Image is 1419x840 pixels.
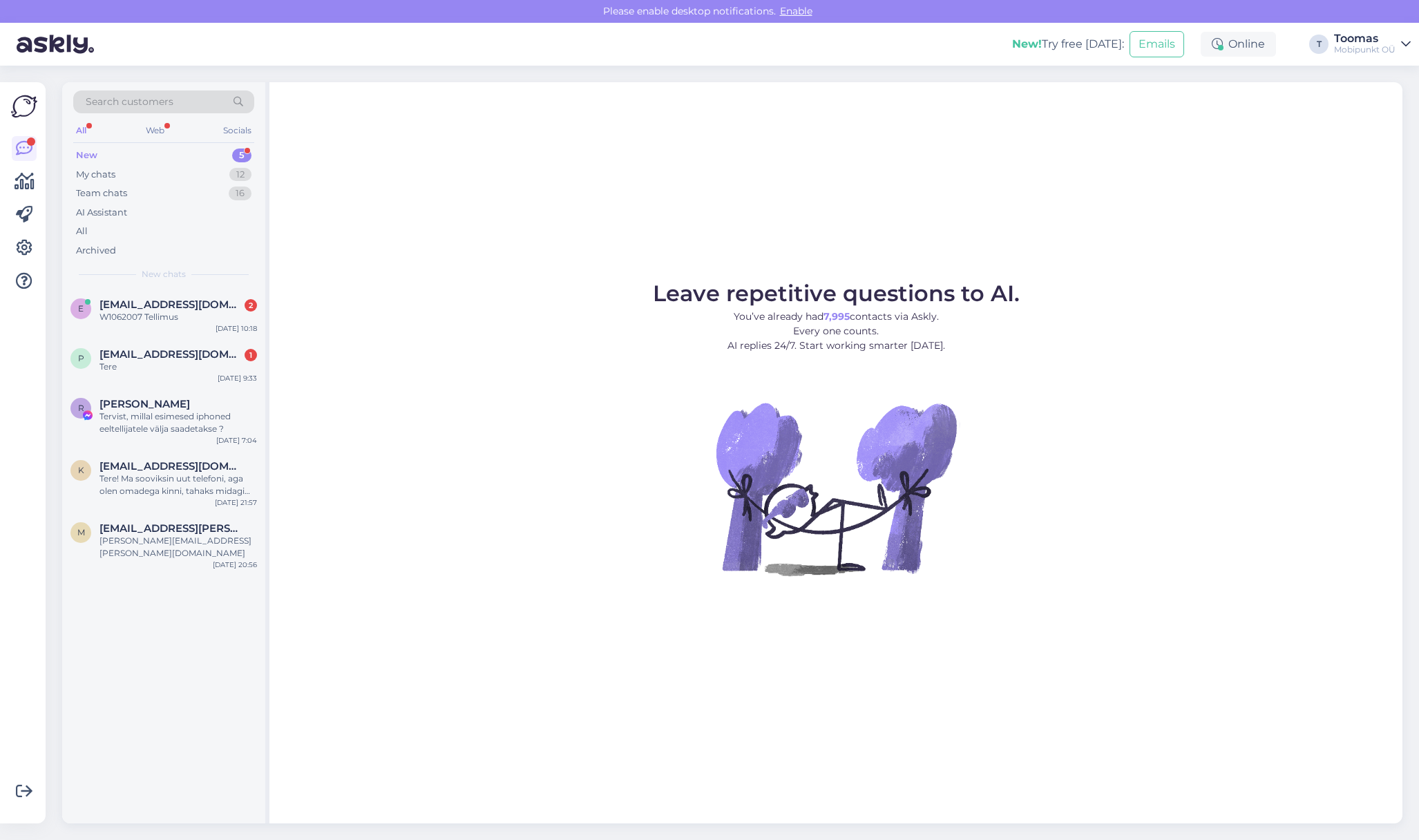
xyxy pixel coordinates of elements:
div: [PERSON_NAME][EMAIL_ADDRESS][PERSON_NAME][DOMAIN_NAME] [99,535,257,560]
span: e [78,303,84,314]
div: AI Assistant [76,206,127,220]
span: Reiko Reinau [99,398,190,410]
div: Toomas [1334,33,1396,44]
span: p [78,353,84,363]
div: Web [143,122,167,140]
span: kunozifier@gmail.com [99,460,243,472]
span: New chats [142,268,186,280]
div: W1062007 Tellimus [99,311,257,323]
span: R [78,403,84,413]
div: 16 [229,187,251,200]
b: 7,995 [823,310,850,323]
span: pakktoivo@gmail.com [99,348,243,361]
span: edvinkristofor21@gmail.com [99,298,243,311]
b: New! [1012,37,1042,50]
div: 1 [245,349,257,361]
div: Tere [99,361,257,373]
div: Try free [DATE]: [1012,36,1124,52]
span: m [77,527,85,537]
div: [DATE] 10:18 [216,323,257,334]
div: My chats [76,168,115,182]
span: k [78,465,84,475]
span: monika.aedma@gmail.com [99,522,243,535]
div: Archived [76,244,116,258]
div: New [76,149,97,162]
span: Leave repetitive questions to AI. [653,280,1020,307]
div: Tere! Ma sooviksin uut telefoni, aga olen omadega kinni, tahaks midagi mis on kõrgem kui 60hz ekr... [99,472,257,497]
div: All [73,122,89,140]
div: Online [1201,32,1276,57]
span: Search customers [86,95,173,109]
div: [DATE] 21:57 [215,497,257,508]
div: [DATE] 20:56 [213,560,257,570]
img: Askly Logo [11,93,37,120]
div: Mobipunkt OÜ [1334,44,1396,55]
div: Team chats [76,187,127,200]
button: Emails [1130,31,1184,57]
p: You’ve already had contacts via Askly. Every one counts. AI replies 24/7. Start working smarter [... [653,309,1020,353]
div: 2 [245,299,257,312]
div: Socials [220,122,254,140]
div: All [76,225,88,238]
a: ToomasMobipunkt OÜ [1334,33,1411,55]
div: T [1309,35,1328,54]
div: Tervist, millal esimesed iphoned eeltellijatele välja saadetakse ? [99,410,257,435]
div: 12 [229,168,251,182]
img: No Chat active [712,364,960,613]
span: Enable [776,5,817,17]
div: [DATE] 7:04 [216,435,257,446]
div: [DATE] 9:33 [218,373,257,383]
div: 5 [232,149,251,162]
